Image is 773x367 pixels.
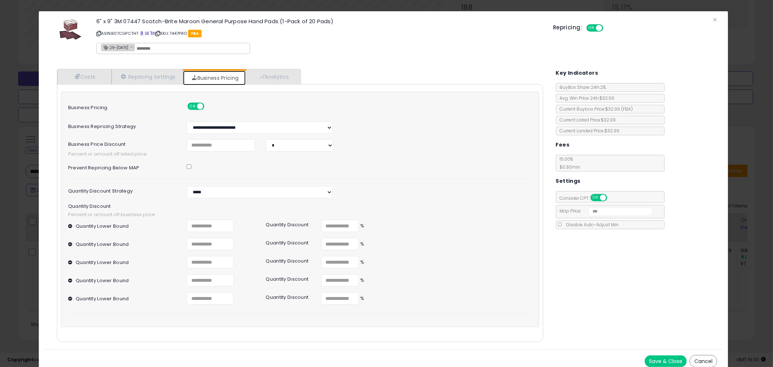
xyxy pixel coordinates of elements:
[76,274,129,283] label: Quantity Lower Bound
[556,177,581,186] h5: Settings
[261,274,316,282] div: Quantity Discount
[261,238,316,246] div: Quantity Discount
[556,106,633,112] span: Current Buybox Price:
[203,103,215,110] span: OFF
[359,277,365,284] span: %
[553,25,582,30] h5: Repricing:
[59,18,81,40] img: 512BUv6cStL._SL60_.jpg
[96,28,542,39] p: ASIN: B07CGPCTHT | SKU: 7447PRO
[556,117,616,123] span: Current Listed Price: $32.99
[76,256,129,265] label: Quantity Lower Bound
[261,256,316,264] div: Quantity Discount
[556,69,598,78] h5: Key Indicators
[712,15,717,25] span: ×
[63,121,181,129] label: Business Repricing Strategy
[591,195,600,201] span: ON
[261,220,316,227] div: Quantity Discount
[556,208,653,214] span: Map Price:
[261,292,316,300] div: Quantity Discount
[556,95,615,101] span: Avg. Win Price 24h: $32.99
[587,25,596,31] span: ON
[140,30,144,36] a: BuyBox page
[183,71,246,85] a: Business Pricing
[130,44,134,50] a: ×
[68,204,532,209] span: Quantity Discount
[63,139,181,147] label: Business Price Discount
[606,106,633,112] span: $32.99
[76,238,129,247] label: Quantity Lower Bound
[359,223,365,230] span: %
[563,222,619,228] span: Disable Auto-Adjust Min
[188,103,197,110] span: ON
[556,84,606,90] span: BuyBox Share 24h: 2%
[101,44,128,50] span: 29-[DATE]
[556,156,581,170] span: 15.00 %
[359,241,365,248] span: %
[112,69,183,84] a: Repricing Settings
[63,163,181,170] label: Prevent repricing below MAP
[556,195,617,201] span: Consider CPT:
[150,30,154,36] a: Your listing only
[145,30,149,36] a: All offer listings
[57,69,112,84] a: Costs
[96,18,542,24] h3: 6" x 9" 3M 07447 Scotch-Brite Maroon General Purpose Hand Pads (1-Pack of 20 Pads)
[359,295,365,302] span: %
[556,140,570,149] h5: Fees
[622,106,633,112] span: ( FBA )
[606,195,618,201] span: OFF
[188,30,201,37] span: FBA
[246,69,300,84] a: Analytics
[359,259,365,266] span: %
[645,355,687,367] button: Save & Close
[63,151,537,158] span: Percent or amount off listed price
[556,128,620,134] span: Current Landed Price: $32.99
[556,164,581,170] span: $0.30 min
[68,211,532,218] span: Percent or amount off business price
[602,25,614,31] span: OFF
[63,186,181,194] label: Quantity Discount Strategy
[63,103,181,110] label: Business Pricing
[76,220,129,229] label: Quantity Lower Bound
[76,292,129,301] label: Quantity Lower Bound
